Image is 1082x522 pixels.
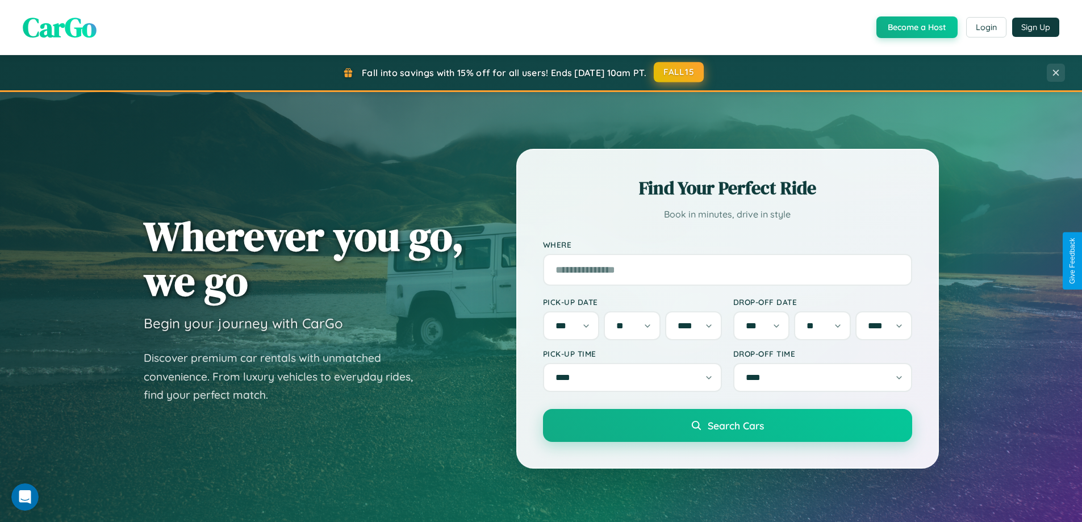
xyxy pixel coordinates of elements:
button: FALL15 [654,62,704,82]
h1: Wherever you go, we go [144,214,464,303]
button: Search Cars [543,409,912,442]
label: Pick-up Time [543,349,722,358]
span: Search Cars [708,419,764,432]
button: Sign Up [1012,18,1059,37]
label: Drop-off Time [733,349,912,358]
label: Where [543,240,912,249]
span: CarGo [23,9,97,46]
div: Give Feedback [1068,238,1076,284]
iframe: Intercom live chat [11,483,39,511]
p: Discover premium car rentals with unmatched convenience. From luxury vehicles to everyday rides, ... [144,349,428,404]
span: Fall into savings with 15% off for all users! Ends [DATE] 10am PT. [362,67,646,78]
label: Drop-off Date [733,297,912,307]
p: Book in minutes, drive in style [543,206,912,223]
button: Login [966,17,1006,37]
label: Pick-up Date [543,297,722,307]
h2: Find Your Perfect Ride [543,176,912,201]
button: Become a Host [876,16,958,38]
h3: Begin your journey with CarGo [144,315,343,332]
